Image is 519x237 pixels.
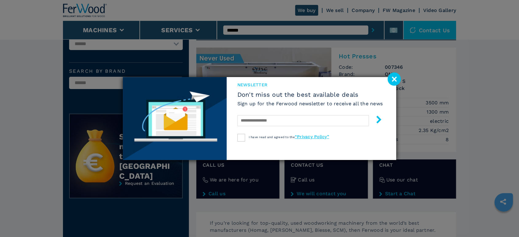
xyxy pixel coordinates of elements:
[237,91,383,98] span: Don't miss out the best available deals
[123,77,227,160] img: Newsletter image
[369,113,383,128] button: submit-button
[249,135,329,139] span: I have read and agreed to the
[237,82,383,88] span: newsletter
[237,100,383,107] h6: Sign up for the Ferwood newsletter to receive all the news
[295,134,329,139] a: “Privacy Policy”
